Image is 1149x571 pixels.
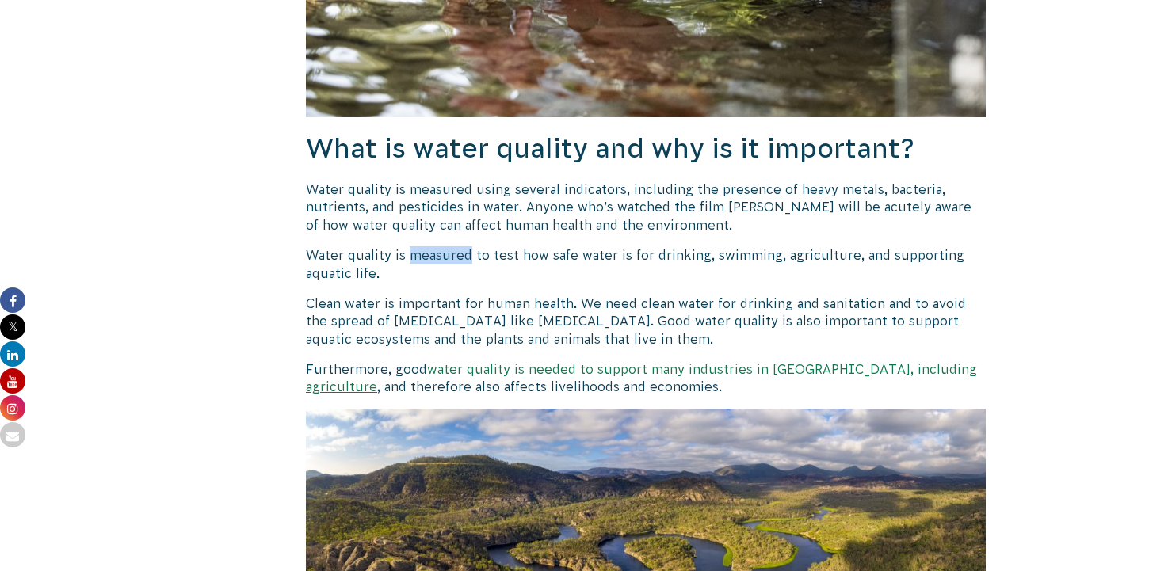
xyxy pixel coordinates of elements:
p: Water quality is measured using several indicators, including the presence of heavy metals, bacte... [306,181,986,234]
a: water quality is needed to support many industries in [GEOGRAPHIC_DATA], including agriculture [306,362,977,394]
p: Clean water is important for human health. We need clean water for drinking and sanitation and to... [306,295,986,348]
p: Furthermore, good , and therefore also affects livelihoods and economies. [306,360,986,396]
p: Water quality is measured to test how safe water is for drinking, swimming, agriculture, and supp... [306,246,986,282]
h2: What is water quality and why is it important? [306,130,986,168]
